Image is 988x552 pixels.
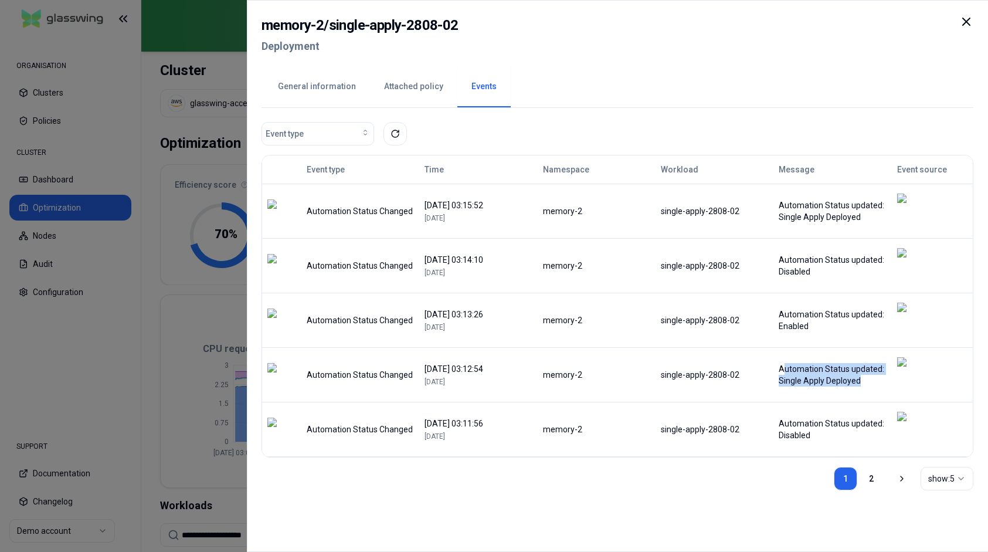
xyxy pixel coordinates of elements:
div: single-apply-2808-02 [661,424,768,435]
button: Workload [661,158,698,181]
span: Event type [266,128,304,140]
div: [DATE] 03:13:26 [425,309,532,320]
button: Event source [897,158,947,181]
button: Namespace [543,158,589,181]
div: memory-2 [543,369,650,381]
img: glasswing [897,412,915,447]
div: [DATE] 03:11:56 [425,418,532,429]
img: info [267,418,281,441]
div: Automation Status Changed [307,369,414,381]
span: [DATE] [425,214,446,222]
div: memory-2 [543,205,650,217]
h2: Deployment [262,36,459,57]
div: [DATE] 03:12:54 [425,363,532,375]
div: Automation Status updated: Single Apply Deployed [779,363,886,387]
div: Automation Status Changed [307,314,414,326]
div: Automation Status updated: Single Apply Deployed [779,199,886,223]
h2: memory-2 / single-apply-2808-02 [262,15,459,36]
img: info [267,309,281,332]
img: glasswing [897,357,915,392]
img: info [267,199,281,223]
span: [DATE] [425,378,446,386]
div: single-apply-2808-02 [661,260,768,272]
span: [DATE] [425,269,446,277]
button: Events [457,66,511,107]
button: Event type [262,122,374,145]
nav: pagination [834,467,883,490]
div: Automation Status Changed [307,424,414,435]
img: glasswing [897,303,915,338]
img: glasswing [897,248,915,283]
button: General information [264,66,370,107]
button: Time [425,158,444,181]
div: Automation Status updated: Enabled [779,309,886,332]
a: 2 [860,467,883,490]
div: single-apply-2808-02 [661,205,768,217]
div: memory-2 [543,314,650,326]
a: 1 [834,467,857,490]
div: Automation Status updated: Disabled [779,254,886,277]
div: memory-2 [543,260,650,272]
div: single-apply-2808-02 [661,314,768,326]
img: glasswing [897,194,915,229]
span: [DATE] [425,323,446,331]
div: memory-2 [543,424,650,435]
button: Message [779,158,814,181]
div: [DATE] 03:14:10 [425,254,532,266]
button: Attached policy [370,66,457,107]
div: single-apply-2808-02 [661,369,768,381]
div: [DATE] 03:15:52 [425,199,532,211]
img: info [267,254,281,277]
div: Automation Status Changed [307,260,414,272]
span: [DATE] [425,432,446,441]
button: Event type [307,158,345,181]
img: info [267,363,281,387]
div: Automation Status updated: Disabled [779,418,886,441]
div: Automation Status Changed [307,205,414,217]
